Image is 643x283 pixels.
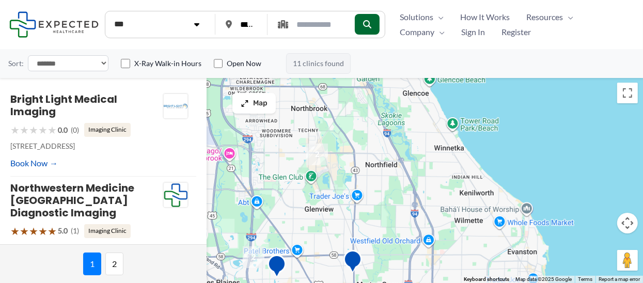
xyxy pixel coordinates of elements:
button: Drag Pegman onto the map to open Street View [617,250,638,271]
span: Imaging Clinic [84,123,131,136]
span: Sign In [461,24,485,40]
span: ★ [48,120,57,139]
span: Register [501,24,531,40]
button: Map camera controls [617,213,638,233]
a: Register [493,24,539,40]
span: Menu Toggle [434,24,445,40]
img: Maximize [241,99,249,107]
div: 2 [306,144,328,165]
span: Resources [526,9,563,25]
button: Map [232,93,276,114]
span: ★ [10,120,20,139]
span: ★ [20,222,29,241]
a: Sign In [453,24,493,40]
span: 1 [83,253,101,275]
span: Map [253,99,268,108]
span: ★ [29,120,38,139]
p: [STREET_ADDRESS] [10,241,163,254]
a: SolutionsMenu Toggle [391,9,452,25]
a: Report a map error [599,276,640,282]
span: 11 clinics found [286,53,351,74]
div: Advocate Medical Group Imaging [268,255,286,281]
span: 5.0 [58,224,68,238]
span: 2 [105,253,123,275]
div: 3T Imaging of Morton Grove [343,250,362,276]
label: Open Now [227,58,261,69]
span: ★ [38,222,48,241]
span: ★ [38,120,48,139]
a: How It Works [452,9,518,25]
a: Terms (opens in new tab) [578,276,592,282]
p: [STREET_ADDRESS] [10,139,163,153]
span: Menu Toggle [563,9,573,25]
span: ★ [20,120,29,139]
span: How It Works [460,9,510,25]
span: 0.0 [58,123,68,137]
img: Expected Healthcare Logo [163,182,188,208]
span: ★ [10,222,20,241]
a: ResourcesMenu Toggle [518,9,582,25]
label: X-Ray Walk-in Hours [134,58,201,69]
a: Northwestern Medicine [GEOGRAPHIC_DATA] Diagnostic Imaging [10,181,134,220]
span: ★ [29,222,38,241]
span: (0) [71,123,79,137]
span: Imaging Clinic [84,224,131,238]
a: CompanyMenu Toggle [391,24,453,40]
div: 2 [243,246,264,268]
img: Bright Light Medical Imaging [163,93,188,119]
div: CT Services, Illinois Bone &#038; Joint Institute [190,225,208,251]
span: Map data ©2025 Google [515,276,572,282]
button: Keyboard shortcuts [464,276,509,283]
span: Solutions [400,9,433,25]
img: Expected Healthcare Logo - side, dark font, small [9,11,99,38]
span: (1) [71,224,79,238]
a: Book Now [10,155,58,171]
span: Company [400,24,434,40]
label: Sort: [8,57,24,70]
span: ★ [48,222,57,241]
span: Menu Toggle [433,9,444,25]
a: Bright Light Medical Imaging [10,92,117,119]
button: Toggle fullscreen view [617,83,638,103]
